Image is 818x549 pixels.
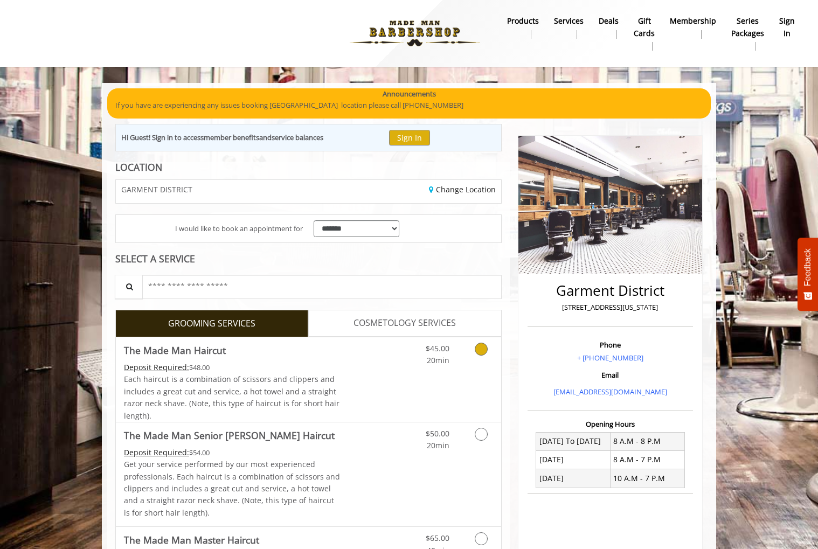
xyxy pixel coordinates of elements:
[427,440,449,450] span: 20min
[536,432,611,450] td: [DATE] To [DATE]
[634,15,655,39] b: gift cards
[204,133,259,142] b: member benefits
[591,13,626,41] a: DealsDeals
[530,341,690,349] h3: Phone
[124,343,226,358] b: The Made Man Haircut
[124,532,259,547] b: The Made Man Master Haircut
[124,362,341,373] div: $48.00
[546,13,591,41] a: ServicesServices
[115,100,703,111] p: If you have are experiencing any issues booking [GEOGRAPHIC_DATA] location please call [PHONE_NUM...
[124,458,341,519] p: Get your service performed by our most experienced professionals. Each haircut is a combination o...
[500,13,546,41] a: Productsproducts
[554,15,584,27] b: Services
[530,283,690,298] h2: Garment District
[427,355,449,365] span: 20min
[507,15,539,27] b: products
[121,185,192,193] span: GARMENT DISTRICT
[610,469,684,488] td: 10 A.M - 7 P.M
[772,13,802,41] a: sign insign in
[724,13,772,53] a: Series packagesSeries packages
[530,371,690,379] h3: Email
[341,4,489,63] img: Made Man Barbershop logo
[115,275,143,299] button: Service Search
[426,533,449,543] span: $65.00
[662,13,724,41] a: MembershipMembership
[115,161,162,173] b: LOCATION
[577,353,643,363] a: + [PHONE_NUMBER]
[803,248,813,286] span: Feedback
[553,387,667,397] a: [EMAIL_ADDRESS][DOMAIN_NAME]
[383,88,436,100] b: Announcements
[731,15,764,39] b: Series packages
[353,316,456,330] span: COSMETOLOGY SERVICES
[426,428,449,439] span: $50.00
[536,469,611,488] td: [DATE]
[121,132,323,143] div: Hi Guest! Sign in to access and
[124,447,341,458] div: $54.00
[426,343,449,353] span: $45.00
[530,302,690,313] p: [STREET_ADDRESS][US_STATE]
[124,428,335,443] b: The Made Man Senior [PERSON_NAME] Haircut
[124,374,339,420] span: Each haircut is a combination of scissors and clippers and includes a great cut and service, a ho...
[168,317,255,331] span: GROOMING SERVICES
[115,254,502,264] div: SELECT A SERVICE
[124,362,189,372] span: This service needs some Advance to be paid before we block your appointment
[536,450,611,469] td: [DATE]
[610,450,684,469] td: 8 A.M - 7 P.M
[429,184,496,194] a: Change Location
[175,223,303,234] span: I would like to book an appointment for
[670,15,716,27] b: Membership
[610,432,684,450] td: 8 A.M - 8 P.M
[779,15,795,39] b: sign in
[528,420,693,428] h3: Opening Hours
[599,15,619,27] b: Deals
[798,238,818,311] button: Feedback - Show survey
[272,133,323,142] b: service balances
[389,130,430,145] button: Sign In
[124,447,189,457] span: This service needs some Advance to be paid before we block your appointment
[626,13,662,53] a: Gift cardsgift cards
